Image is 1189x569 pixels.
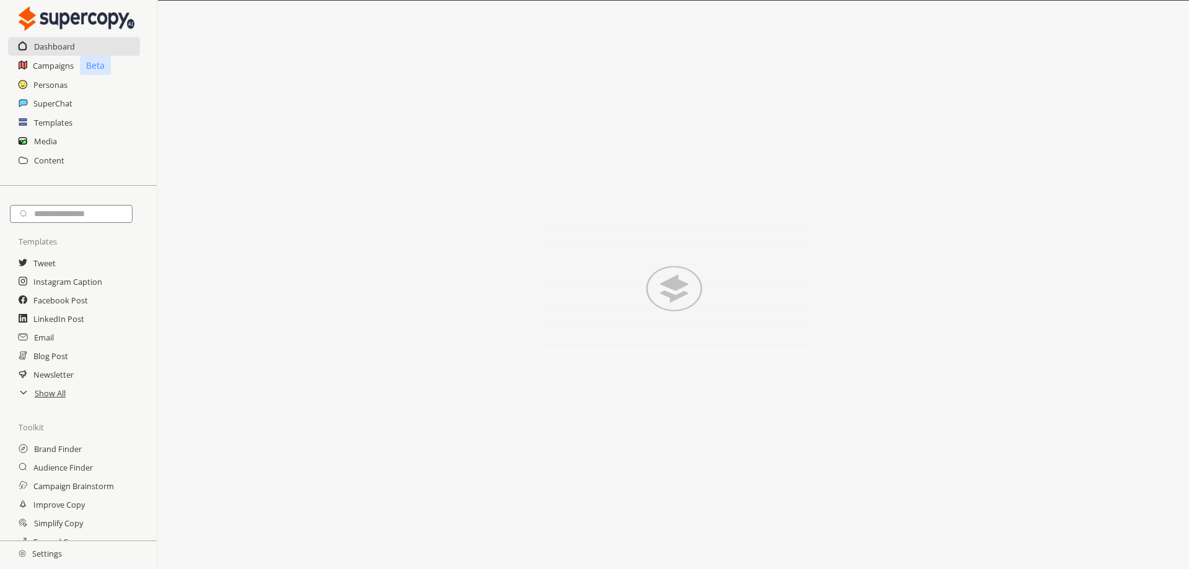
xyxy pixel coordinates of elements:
[33,458,93,477] a: Audience Finder
[33,94,72,113] a: SuperChat
[34,151,64,170] a: Content
[538,224,810,347] img: Close
[34,440,82,458] a: Brand Finder
[80,56,111,75] p: Beta
[33,76,68,94] a: Personas
[19,550,26,557] img: Close
[33,272,102,291] a: Instagram Caption
[34,132,57,150] a: Media
[33,56,74,75] a: Campaigns
[34,37,75,56] a: Dashboard
[19,6,134,31] img: Close
[33,532,82,551] a: Expand Copy
[35,384,66,402] a: Show All
[33,310,84,328] a: LinkedIn Post
[34,113,72,132] a: Templates
[33,291,88,310] a: Facebook Post
[33,477,114,495] a: Campaign Brainstorm
[34,514,83,532] a: Simplify Copy
[33,495,85,514] a: Improve Copy
[33,347,68,365] a: Blog Post
[33,254,56,272] a: Tweet
[33,365,74,384] a: Newsletter
[34,328,54,347] a: Email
